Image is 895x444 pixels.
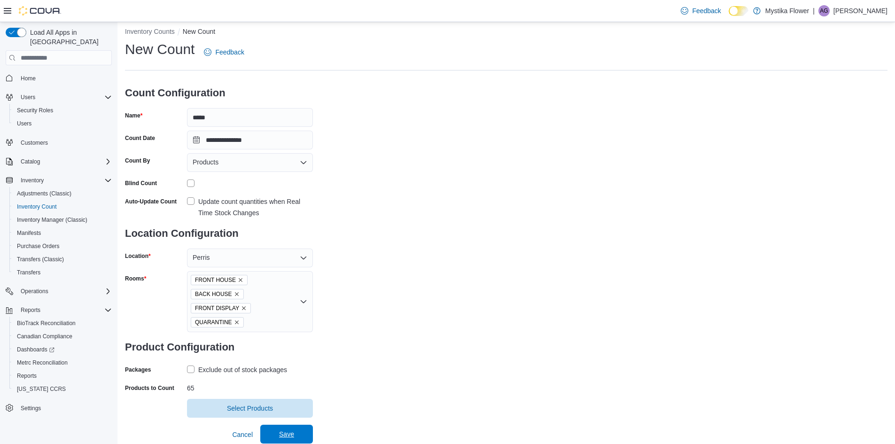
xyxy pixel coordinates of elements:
[13,227,112,239] span: Manifests
[13,118,35,129] a: Users
[9,240,116,253] button: Purchase Orders
[820,5,828,16] span: AG
[195,275,236,285] span: FRONT HOUSE
[2,174,116,187] button: Inventory
[17,156,44,167] button: Catalog
[17,402,112,414] span: Settings
[17,256,64,263] span: Transfers (Classic)
[13,188,75,199] a: Adjustments (Classic)
[125,134,155,142] label: Count Date
[13,105,112,116] span: Security Roles
[195,289,232,299] span: BACK HOUSE
[17,346,54,353] span: Dashboards
[9,226,116,240] button: Manifests
[13,241,63,252] a: Purchase Orders
[13,201,112,212] span: Inventory Count
[17,190,71,197] span: Adjustments (Classic)
[260,425,313,444] button: Save
[125,179,157,187] div: Blind Count
[9,253,116,266] button: Transfers (Classic)
[195,304,239,313] span: FRONT DISPLAY
[17,385,66,393] span: [US_STATE] CCRS
[13,254,112,265] span: Transfers (Classic)
[17,137,52,148] a: Customers
[232,430,253,439] span: Cancel
[125,78,313,108] h3: Count Configuration
[241,305,247,311] button: Remove FRONT DISPLAY from selection in this group
[13,267,112,278] span: Transfers
[13,331,112,342] span: Canadian Compliance
[9,104,116,117] button: Security Roles
[200,43,248,62] a: Feedback
[13,105,57,116] a: Security Roles
[125,40,195,59] h1: New Count
[17,359,68,366] span: Metrc Reconciliation
[17,72,112,84] span: Home
[13,357,71,368] a: Metrc Reconciliation
[833,5,887,16] p: [PERSON_NAME]
[21,75,36,82] span: Home
[300,254,307,262] button: Open list of options
[13,201,61,212] a: Inventory Count
[9,382,116,396] button: [US_STATE] CCRS
[765,5,809,16] p: Mystika Flower
[125,28,175,35] button: Inventory Counts
[17,372,37,380] span: Reports
[9,200,116,213] button: Inventory Count
[21,93,35,101] span: Users
[193,156,218,168] span: Products
[21,405,41,412] span: Settings
[187,131,313,149] input: Press the down key to open a popover containing a calendar.
[2,155,116,168] button: Catalog
[300,298,307,305] button: Open list of options
[234,319,240,325] button: Remove QUARANTINE from selection in this group
[17,333,72,340] span: Canadian Compliance
[125,27,887,38] nav: An example of EuiBreadcrumbs
[692,6,721,16] span: Feedback
[125,275,146,282] label: Rooms
[17,304,44,316] button: Reports
[19,6,61,16] img: Cova
[125,198,177,205] label: Auto-Update Count
[191,317,244,327] span: QUARANTINE
[193,252,210,263] span: Perris
[26,28,112,47] span: Load All Apps in [GEOGRAPHIC_DATA]
[17,229,41,237] span: Manifests
[17,242,60,250] span: Purchase Orders
[818,5,830,16] div: Autumn Garcia
[198,364,287,375] div: Exclude out of stock packages
[215,47,244,57] span: Feedback
[13,214,112,226] span: Inventory Manager (Classic)
[677,1,724,20] a: Feedback
[2,401,116,415] button: Settings
[125,384,174,392] label: Products to Count
[13,254,68,265] a: Transfers (Classic)
[13,344,58,355] a: Dashboards
[13,370,112,382] span: Reports
[300,159,307,166] button: Open list of options
[17,137,112,148] span: Customers
[17,175,47,186] button: Inventory
[13,370,40,382] a: Reports
[17,216,87,224] span: Inventory Manager (Classic)
[13,331,76,342] a: Canadian Compliance
[9,117,116,130] button: Users
[183,28,215,35] button: New Count
[17,403,45,414] a: Settings
[13,118,112,129] span: Users
[21,288,48,295] span: Operations
[13,214,91,226] a: Inventory Manager (Classic)
[17,286,112,297] span: Operations
[21,177,44,184] span: Inventory
[21,158,40,165] span: Catalog
[21,306,40,314] span: Reports
[9,266,116,279] button: Transfers
[13,241,112,252] span: Purchase Orders
[17,319,76,327] span: BioTrack Reconciliation
[9,369,116,382] button: Reports
[6,67,112,439] nav: Complex example
[279,429,294,439] span: Save
[9,356,116,369] button: Metrc Reconciliation
[2,91,116,104] button: Users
